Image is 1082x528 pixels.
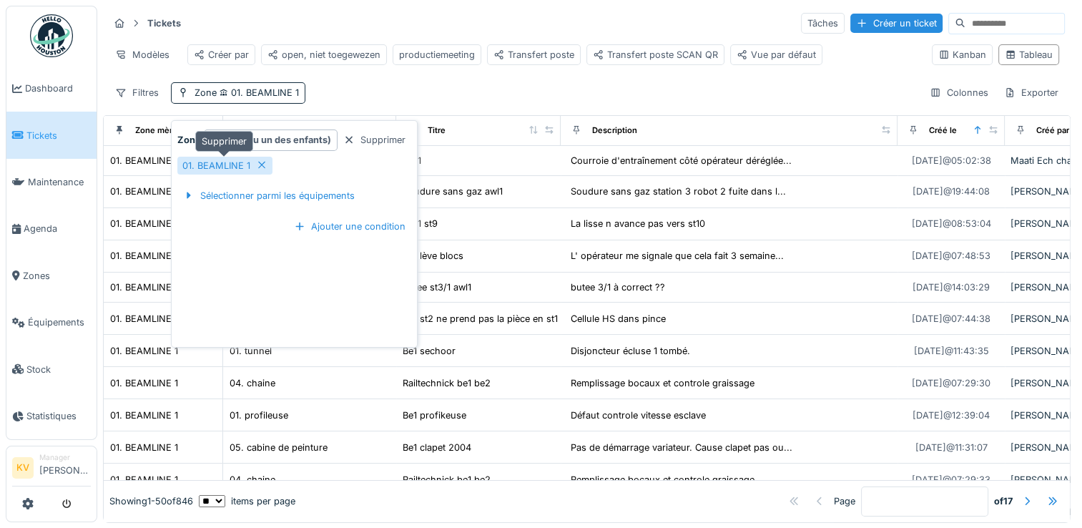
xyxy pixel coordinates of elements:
div: Supprimer [338,130,411,150]
div: Remplissage bocaux et controle graissage [571,473,754,487]
div: Créé par [1036,124,1069,137]
div: Zone mère [135,124,177,137]
div: Awl1 st9 [403,217,438,230]
div: 01. BEAMLINE 1 [110,249,178,263]
div: Transfert poste SCAN QR [593,48,718,62]
div: Colonnes [923,82,995,103]
div: Tâches [801,13,845,34]
strong: est (ou un des enfants) [227,133,331,147]
div: items per page [199,495,295,509]
span: Stock [26,363,91,376]
div: Titre [428,124,446,137]
div: Ajouter une condition [288,217,411,236]
div: 01. BEAMLINE 1 [110,280,178,294]
div: butee 3/1 à correct ?? [571,280,665,294]
li: KV [12,457,34,479]
div: [DATE] @ 11:43:35 [914,344,989,358]
div: open, niet toegewezen [267,48,380,62]
div: 01. BEAMLINE 1 [110,185,178,198]
div: 01. BEAMLINE 1 [110,441,178,454]
div: 01. tunnel [230,344,272,358]
div: productiemeeting [399,48,475,62]
div: Disjoncteur écluse 1 tombé. [571,344,690,358]
div: Défaut controle vitesse esclave [571,409,706,422]
img: Badge_color-CXgf-gQk.svg [30,14,73,57]
div: Be1 clapet 2004 [403,441,471,454]
div: Zone [195,86,299,99]
div: Manager [39,452,91,463]
div: Transfert poste [493,48,574,62]
div: 04. chaine [230,473,275,487]
div: [DATE] @ 11:31:07 [915,441,988,454]
div: 01. BEAMLINE 1 [110,217,178,230]
div: 04. chaine [230,376,275,390]
div: L' opérateur me signale que cela fait 3 semaine... [571,249,784,263]
div: Modèles [109,44,176,65]
div: [DATE] @ 07:48:53 [912,249,990,263]
div: Sélectionner parmi les équipements [177,186,360,205]
div: Cellule HS dans pince [571,312,666,326]
span: 01. BEAMLINE 1 [217,87,299,98]
div: Vue par défaut [737,48,816,62]
strong: of 17 [994,495,1013,509]
div: Supprimer [195,131,253,152]
strong: Tickets [142,16,187,30]
div: Filtres [109,82,165,103]
div: butee st3/1 awl1 [403,280,471,294]
div: [DATE] @ 07:44:38 [912,312,990,326]
div: Courroie d'entraînement côté opérateur déréglée... [571,154,792,167]
div: Exporter [998,82,1065,103]
div: [DATE] @ 14:03:29 [913,280,990,294]
div: 01. BEAMLINE 1 [110,473,178,487]
div: 01. BEAMLINE 1 [110,409,178,422]
div: [DATE] @ 19:44:08 [913,185,990,198]
div: 01. BEAMLINE 1 [110,344,178,358]
span: Statistiques [26,409,91,423]
span: Équipements [28,316,91,329]
div: Showing 1 - 50 of 846 [109,495,193,509]
span: Tickets [26,129,91,142]
div: [DATE] @ 07:29:30 [912,376,990,390]
div: Remplissage bocaux et controle graissage [571,376,754,390]
div: Tableau [1005,48,1053,62]
div: Be1 lève blocs [403,249,463,263]
div: La lisse n avance pas vers st10 [571,217,705,230]
div: Be1 st2 ne prend pas la pièce en st1 [403,312,558,326]
div: [DATE] @ 08:53:04 [912,217,991,230]
div: Soudure sans gaz station 3 robot 2 fuite dans l... [571,185,786,198]
div: 05. cabine de peinture [230,441,328,454]
strong: Zone [177,133,201,147]
div: Kanban [938,48,986,62]
div: Description [592,124,637,137]
div: Créer un ticket [850,14,943,33]
div: Be1 sechoor [403,344,456,358]
div: Pas de démarrage variateur. Cause clapet pas ou... [571,441,792,454]
div: Page [834,495,855,509]
div: Railtechnick be1 be2 [403,376,491,390]
div: [DATE] @ 07:29:33 [912,473,990,487]
div: [DATE] @ 05:02:38 [912,154,991,167]
span: Maintenance [28,175,91,189]
div: 01. BEAMLINE 1 [182,159,250,172]
li: [PERSON_NAME] [39,452,91,483]
div: Créer par [194,48,249,62]
div: 01. BEAMLINE 1 [110,376,178,390]
div: Soudure sans gaz awl1 [403,185,503,198]
div: 01. profileuse [230,409,288,422]
span: Dashboard [25,82,91,95]
div: Créé le [929,124,957,137]
div: 01. BEAMLINE 1 [110,312,178,326]
div: Railtechnick be1 be2 [403,473,491,487]
span: Agenda [24,222,91,235]
div: Be1 profikeuse [403,409,466,422]
span: Zones [23,269,91,283]
div: [DATE] @ 12:39:04 [913,409,990,422]
div: 01. BEAMLINE 1 [110,154,178,167]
